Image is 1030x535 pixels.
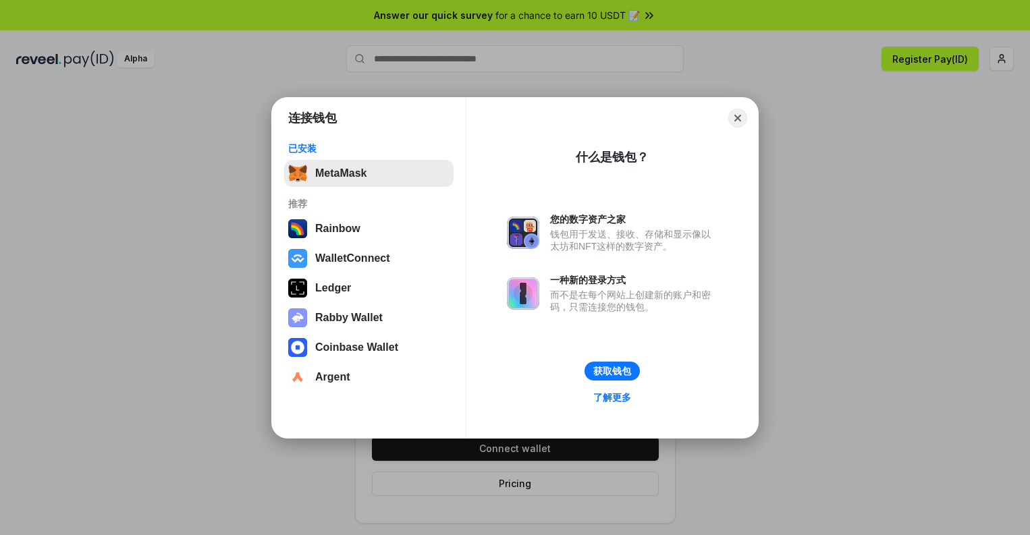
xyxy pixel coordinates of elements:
img: svg+xml,%3Csvg%20width%3D%22120%22%20height%3D%22120%22%20viewBox%3D%220%200%20120%20120%22%20fil... [288,219,307,238]
div: 获取钱包 [593,365,631,377]
div: Rainbow [315,223,360,235]
div: 什么是钱包？ [576,149,649,165]
button: Rabby Wallet [284,304,454,331]
div: 了解更多 [593,391,631,403]
img: svg+xml,%3Csvg%20fill%3D%22none%22%20height%3D%2233%22%20viewBox%3D%220%200%2035%2033%22%20width%... [288,164,307,183]
div: 您的数字资产之家 [550,213,717,225]
img: svg+xml,%3Csvg%20width%3D%2228%22%20height%3D%2228%22%20viewBox%3D%220%200%2028%2028%22%20fill%3D... [288,368,307,387]
img: svg+xml,%3Csvg%20xmlns%3D%22http%3A%2F%2Fwww.w3.org%2F2000%2Fsvg%22%20width%3D%2228%22%20height%3... [288,279,307,298]
div: Ledger [315,282,351,294]
img: svg+xml,%3Csvg%20xmlns%3D%22http%3A%2F%2Fwww.w3.org%2F2000%2Fsvg%22%20fill%3D%22none%22%20viewBox... [288,308,307,327]
div: MetaMask [315,167,367,179]
img: svg+xml,%3Csvg%20width%3D%2228%22%20height%3D%2228%22%20viewBox%3D%220%200%2028%2028%22%20fill%3D... [288,249,307,268]
div: Coinbase Wallet [315,341,398,354]
img: svg+xml,%3Csvg%20xmlns%3D%22http%3A%2F%2Fwww.w3.org%2F2000%2Fsvg%22%20fill%3D%22none%22%20viewBox... [507,277,539,310]
div: 钱包用于发送、接收、存储和显示像以太坊和NFT这样的数字资产。 [550,228,717,252]
h1: 连接钱包 [288,110,337,126]
a: 了解更多 [585,389,639,406]
button: Close [728,109,747,128]
button: Rainbow [284,215,454,242]
button: WalletConnect [284,245,454,272]
div: WalletConnect [315,252,390,264]
div: Argent [315,371,350,383]
button: Argent [284,364,454,391]
button: MetaMask [284,160,454,187]
button: Ledger [284,275,454,302]
button: 获取钱包 [585,362,640,381]
div: 已安装 [288,142,450,154]
div: 推荐 [288,198,450,210]
div: Rabby Wallet [315,312,383,324]
button: Coinbase Wallet [284,334,454,361]
img: svg+xml,%3Csvg%20width%3D%2228%22%20height%3D%2228%22%20viewBox%3D%220%200%2028%2028%22%20fill%3D... [288,338,307,357]
img: svg+xml,%3Csvg%20xmlns%3D%22http%3A%2F%2Fwww.w3.org%2F2000%2Fsvg%22%20fill%3D%22none%22%20viewBox... [507,217,539,249]
div: 而不是在每个网站上创建新的账户和密码，只需连接您的钱包。 [550,289,717,313]
div: 一种新的登录方式 [550,274,717,286]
